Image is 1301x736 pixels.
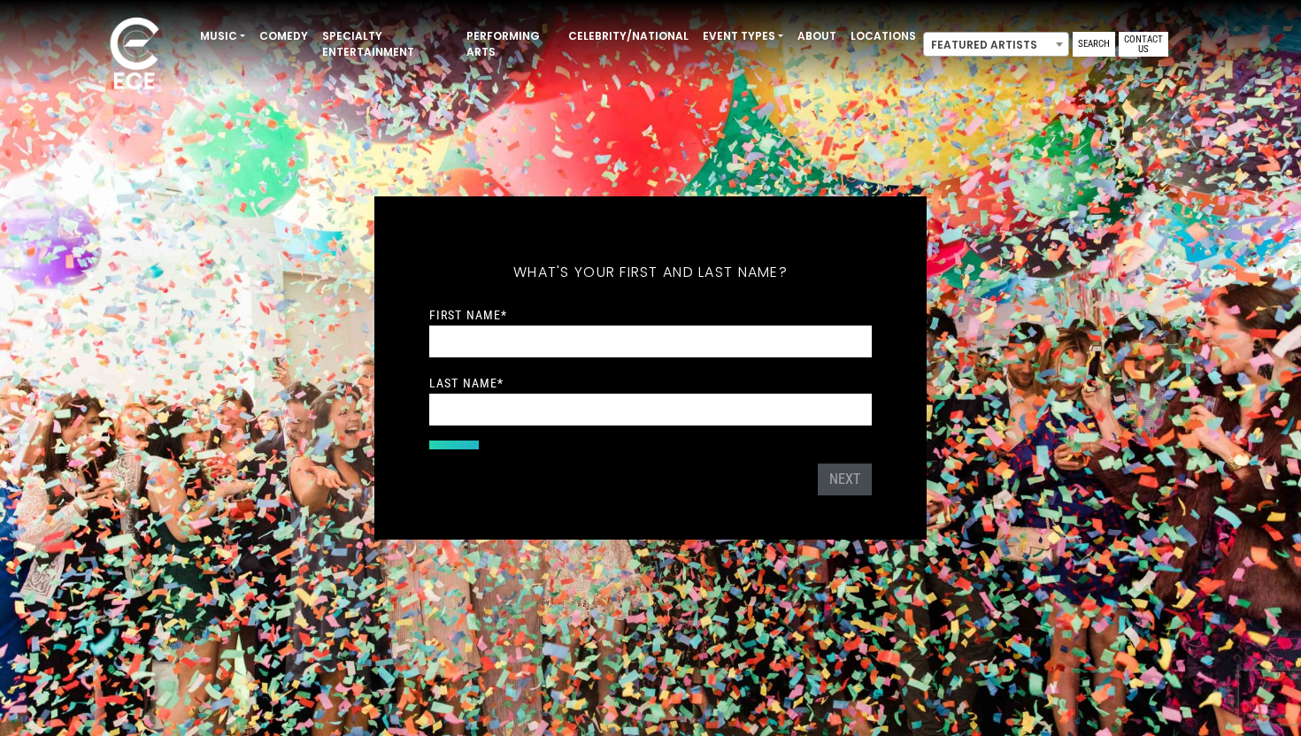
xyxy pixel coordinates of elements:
[429,241,872,304] h5: What's your first and last name?
[790,21,843,51] a: About
[193,21,252,51] a: Music
[923,32,1069,57] span: Featured Artists
[429,307,507,323] label: First Name
[252,21,315,51] a: Comedy
[429,375,504,391] label: Last Name
[924,33,1068,57] span: Featured Artists
[561,21,696,51] a: Celebrity/National
[843,21,923,51] a: Locations
[459,21,561,67] a: Performing Arts
[1119,32,1168,57] a: Contact Us
[1073,32,1115,57] a: Search
[315,21,459,67] a: Specialty Entertainment
[90,12,179,98] img: ece_new_logo_whitev2-1.png
[696,21,790,51] a: Event Types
